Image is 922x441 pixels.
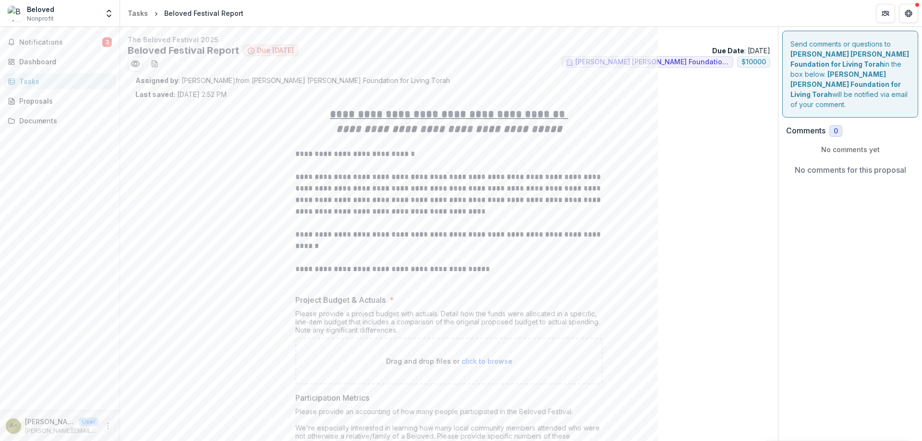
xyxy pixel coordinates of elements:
[8,6,23,21] img: Beloved
[295,294,386,306] p: Project Budget & Actuals
[782,31,918,118] div: Send comments or questions to in the box below. will be notified via email of your comment.
[135,90,175,98] strong: Last saved:
[876,4,895,23] button: Partners
[4,113,116,129] a: Documents
[10,423,18,429] div: Amanda Doster <amanda@belovedgarden.org>
[295,392,369,404] p: Participation Metrics
[4,93,116,109] a: Proposals
[25,427,98,435] p: [PERSON_NAME][EMAIL_ADDRESS][DOMAIN_NAME]
[786,144,914,155] p: No comments yet
[79,417,98,426] p: User
[712,46,770,56] p: : [DATE]
[135,89,227,99] p: [DATE] 2:52 PM
[135,75,763,85] p: : [PERSON_NAME] from [PERSON_NAME] [PERSON_NAME] Foundation for Living Torah
[124,6,152,20] a: Tasks
[295,310,603,338] div: Please provide a project budget with actuals. Detail how the funds were allocated in a specific, ...
[741,58,766,66] span: $ 10000
[102,37,112,47] span: 3
[128,35,770,45] p: The Beloved Festival 2025
[147,56,162,72] button: download-word-button
[4,35,116,50] button: Notifications3
[102,420,114,432] button: More
[257,47,294,55] span: Due [DATE]
[19,116,108,126] div: Documents
[128,45,239,56] h2: Beloved Festival Report
[386,356,512,366] p: Drag and drop files or
[27,14,54,23] span: Nonprofit
[575,58,729,66] span: [PERSON_NAME] [PERSON_NAME] Foundation for Living Torah
[19,76,108,86] div: Tasks
[135,76,178,84] strong: Assigned by
[19,57,108,67] div: Dashboard
[102,4,116,23] button: Open entity switcher
[25,417,75,427] p: [PERSON_NAME] <[PERSON_NAME][EMAIL_ADDRESS][DOMAIN_NAME]>
[790,70,901,98] strong: [PERSON_NAME] [PERSON_NAME] Foundation for Living Torah
[4,73,116,89] a: Tasks
[712,47,744,55] strong: Due Date
[164,8,243,18] div: Beloved Festival Report
[461,357,512,365] span: click to browse
[790,50,909,68] strong: [PERSON_NAME] [PERSON_NAME] Foundation for Living Torah
[19,96,108,106] div: Proposals
[128,8,148,18] div: Tasks
[19,38,102,47] span: Notifications
[4,54,116,70] a: Dashboard
[128,56,143,72] button: Preview 6aebe47e-49c2-426e-a13b-b72d50d245a1.pdf
[124,6,247,20] nav: breadcrumb
[834,127,838,135] span: 0
[27,4,54,14] div: Beloved
[899,4,918,23] button: Get Help
[795,164,906,176] p: No comments for this proposal
[786,126,825,135] h2: Comments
